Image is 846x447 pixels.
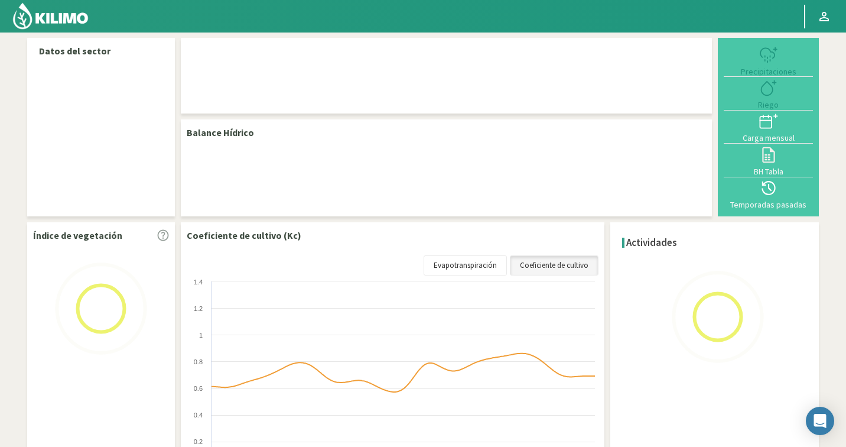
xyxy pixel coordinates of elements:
[659,258,777,376] img: Loading...
[187,228,301,242] p: Coeficiente de cultivo (Kc)
[194,438,203,445] text: 0.2
[194,412,203,419] text: 0.4
[39,44,163,58] p: Datos del sector
[510,255,598,276] a: Coeficiente de cultivo
[724,111,813,144] button: Carga mensual
[194,305,203,312] text: 1.2
[727,167,809,176] div: BH Tabla
[724,44,813,77] button: Precipitaciones
[727,67,809,76] div: Precipitaciones
[42,250,160,368] img: Loading...
[727,101,809,109] div: Riego
[194,278,203,286] text: 1.4
[424,255,507,276] a: Evapotranspiración
[194,385,203,392] text: 0.6
[724,177,813,210] button: Temporadas pasadas
[727,200,809,209] div: Temporadas pasadas
[199,332,203,339] text: 1
[724,144,813,177] button: BH Tabla
[187,125,254,140] p: Balance Hídrico
[724,77,813,110] button: Riego
[626,237,677,248] h4: Actividades
[12,2,89,30] img: Kilimo
[727,134,809,142] div: Carga mensual
[194,358,203,365] text: 0.8
[806,407,834,435] div: Open Intercom Messenger
[33,228,122,242] p: Índice de vegetación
